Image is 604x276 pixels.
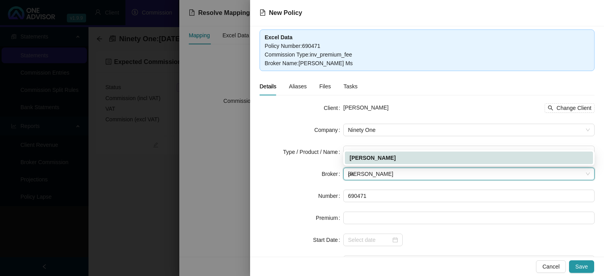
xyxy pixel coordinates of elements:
[548,105,553,111] span: search
[536,260,566,273] button: Cancel
[324,102,343,114] label: Client
[545,103,595,113] button: Change Client
[348,168,590,180] span: Carla Roodt
[316,212,343,224] label: Premium
[265,59,589,68] div: Broker Name : [PERSON_NAME] Ms
[265,50,589,59] div: Commission Type : inv_premium_fee
[269,9,302,16] span: New Policy
[322,168,343,180] label: Broker
[319,84,331,89] span: Files
[314,124,343,136] label: Company
[343,104,389,111] span: [PERSON_NAME]
[260,9,266,16] span: file-text
[569,260,594,273] button: Save
[289,256,343,268] label: New Business Type
[318,190,343,202] label: Number
[348,146,590,158] span: Investment
[575,262,588,271] span: Save
[348,236,391,244] input: Select date
[556,104,591,112] span: Change Client
[265,42,589,50] div: Policy Number : 690471
[260,84,276,89] span: Details
[265,34,293,40] b: Excel Data
[348,124,590,136] span: Ninety One
[283,146,343,158] label: Type / Product / Name
[542,262,560,271] span: Cancel
[313,234,343,246] label: Start Date
[344,84,358,89] span: Tasks
[289,84,307,89] span: Aliases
